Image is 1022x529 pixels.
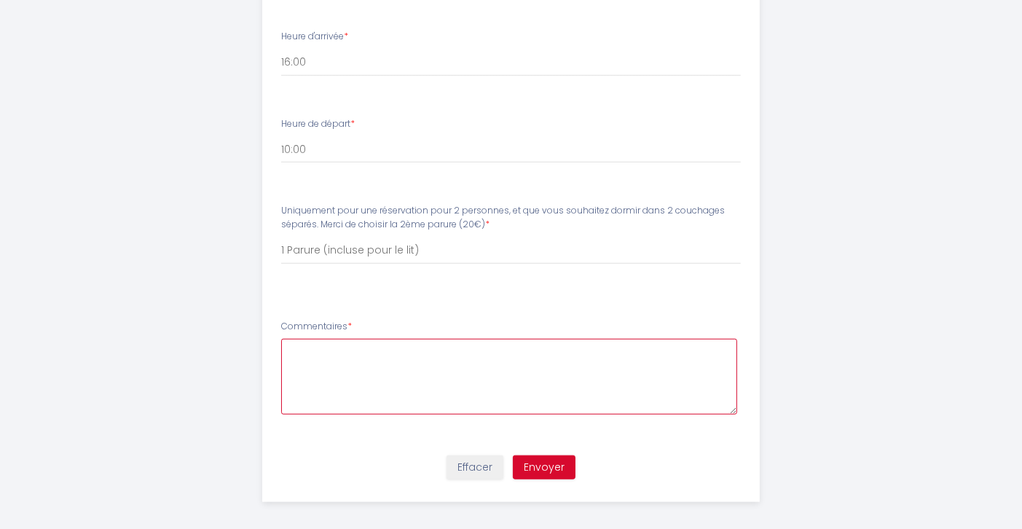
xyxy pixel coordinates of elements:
[281,320,352,334] label: Commentaires
[281,204,741,232] label: Uniquement pour une réservation pour 2 personnes, et que vous souhaitez dormir dans 2 couchages s...
[281,30,348,44] label: Heure d'arrivée
[447,455,503,480] button: Effacer
[281,117,355,131] label: Heure de départ
[513,455,575,480] button: Envoyer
